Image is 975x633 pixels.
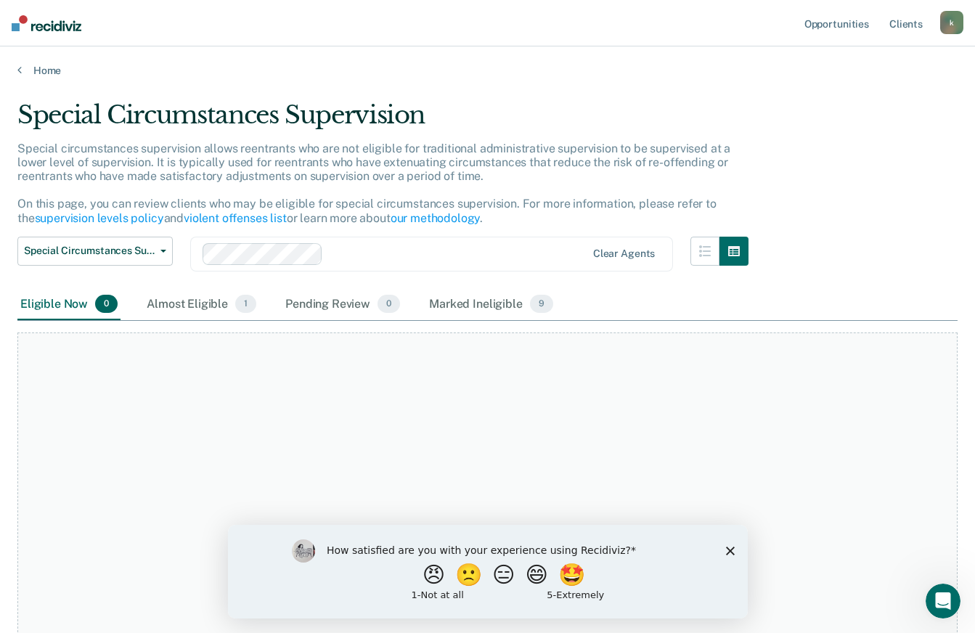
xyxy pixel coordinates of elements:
[253,523,722,555] div: At this time, there are no clients who are Eligible Now. Please navigate to one of the other tabs.
[24,245,155,257] span: Special Circumstances Supervision
[593,248,655,260] div: Clear agents
[926,584,960,618] iframe: Intercom live chat
[17,100,748,142] div: Special Circumstances Supervision
[17,142,730,225] p: Special circumstances supervision allows reentrants who are not eligible for traditional administ...
[17,237,173,266] button: Special Circumstances Supervision
[144,289,259,321] div: Almost Eligible1
[235,295,256,314] span: 1
[378,295,400,314] span: 0
[530,295,553,314] span: 9
[35,211,164,225] a: supervision levels policy
[282,289,403,321] div: Pending Review0
[391,211,481,225] a: our methodology
[17,289,121,321] div: Eligible Now0
[95,295,118,314] span: 0
[17,64,958,77] a: Home
[12,15,81,31] img: Recidiviz
[940,11,963,34] button: k
[426,289,556,321] div: Marked Ineligible9
[184,211,287,225] a: violent offenses list
[228,525,748,618] iframe: Survey by Kim from Recidiviz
